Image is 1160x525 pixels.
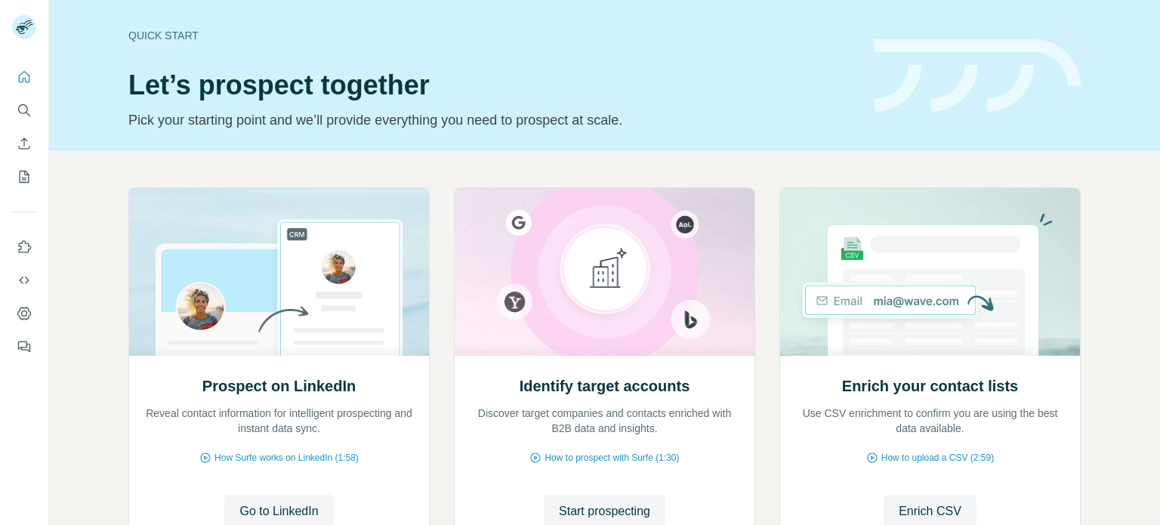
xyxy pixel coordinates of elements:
[214,451,359,465] span: How Surfe works on LinkedIn (1:58)
[454,188,755,356] img: Identify target accounts
[12,63,36,91] button: Quick start
[899,502,961,520] span: Enrich CSV
[128,110,856,131] p: Pick your starting point and we’ll provide everything you need to prospect at scale.
[128,28,856,43] div: Quick start
[881,451,994,465] span: How to upload a CSV (2:59)
[545,451,679,465] span: How to prospect with Surfe (1:30)
[559,502,650,520] span: Start prospecting
[12,163,36,190] button: My lists
[842,375,1018,397] h2: Enrich your contact lists
[12,97,36,124] button: Search
[144,406,414,436] p: Reveal contact information for intelligent prospecting and instant data sync.
[239,502,318,520] span: Go to LinkedIn
[875,39,1081,113] img: banner
[795,406,1065,436] p: Use CSV enrichment to confirm you are using the best data available.
[12,130,36,157] button: Enrich CSV
[128,188,430,356] img: Prospect on LinkedIn
[12,267,36,294] button: Use Surfe API
[128,70,856,100] h1: Let’s prospect together
[202,375,356,397] h2: Prospect on LinkedIn
[12,300,36,327] button: Dashboard
[12,233,36,261] button: Use Surfe on LinkedIn
[12,333,36,360] button: Feedback
[779,188,1081,356] img: Enrich your contact lists
[520,375,690,397] h2: Identify target accounts
[470,406,739,436] p: Discover target companies and contacts enriched with B2B data and insights.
